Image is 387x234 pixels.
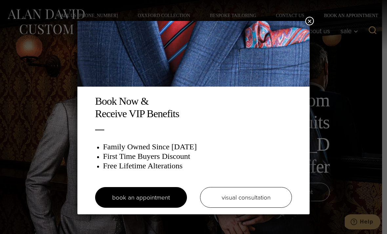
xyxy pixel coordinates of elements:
a: visual consultation [200,187,292,208]
a: book an appointment [95,187,187,208]
h3: Family Owned Since [DATE] [103,142,292,152]
span: Help [15,5,29,11]
h3: First Time Buyers Discount [103,152,292,161]
h3: Free Lifetime Alterations [103,161,292,171]
button: Close [305,17,314,25]
h2: Book Now & Receive VIP Benefits [95,95,292,120]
